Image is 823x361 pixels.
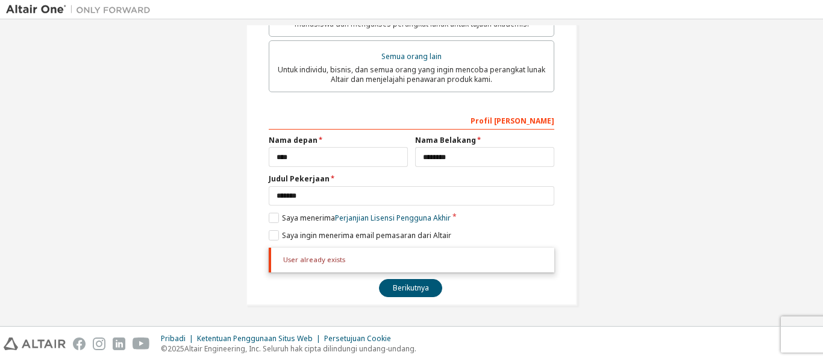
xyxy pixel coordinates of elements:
[335,213,451,223] font: Perjanjian Lisensi Pengguna Akhir
[324,333,391,344] font: Persetujuan Cookie
[269,135,318,145] font: Nama depan
[415,135,476,145] font: Nama Belakang
[393,283,429,293] font: Berikutnya
[278,64,545,84] font: Untuk individu, bisnis, dan semua orang yang ingin mencoba perangkat lunak Altair dan menjelajahi...
[379,279,442,297] button: Berikutnya
[93,337,105,350] img: instagram.svg
[4,337,66,350] img: altair_logo.svg
[184,344,416,354] font: Altair Engineering, Inc. Seluruh hak cipta dilindungi undang-undang.
[161,333,186,344] font: Pribadi
[381,51,442,61] font: Semua orang lain
[282,230,451,240] font: Saya ingin menerima email pemasaran dari Altair
[282,213,335,223] font: Saya menerima
[133,337,150,350] img: youtube.svg
[113,337,125,350] img: linkedin.svg
[161,344,167,354] font: ©
[269,174,330,184] font: Judul Pekerjaan
[269,248,554,272] div: User already exists
[73,337,86,350] img: facebook.svg
[197,333,313,344] font: Ketentuan Penggunaan Situs Web
[471,116,554,126] font: Profil [PERSON_NAME]
[6,4,157,16] img: Altair Satu
[167,344,184,354] font: 2025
